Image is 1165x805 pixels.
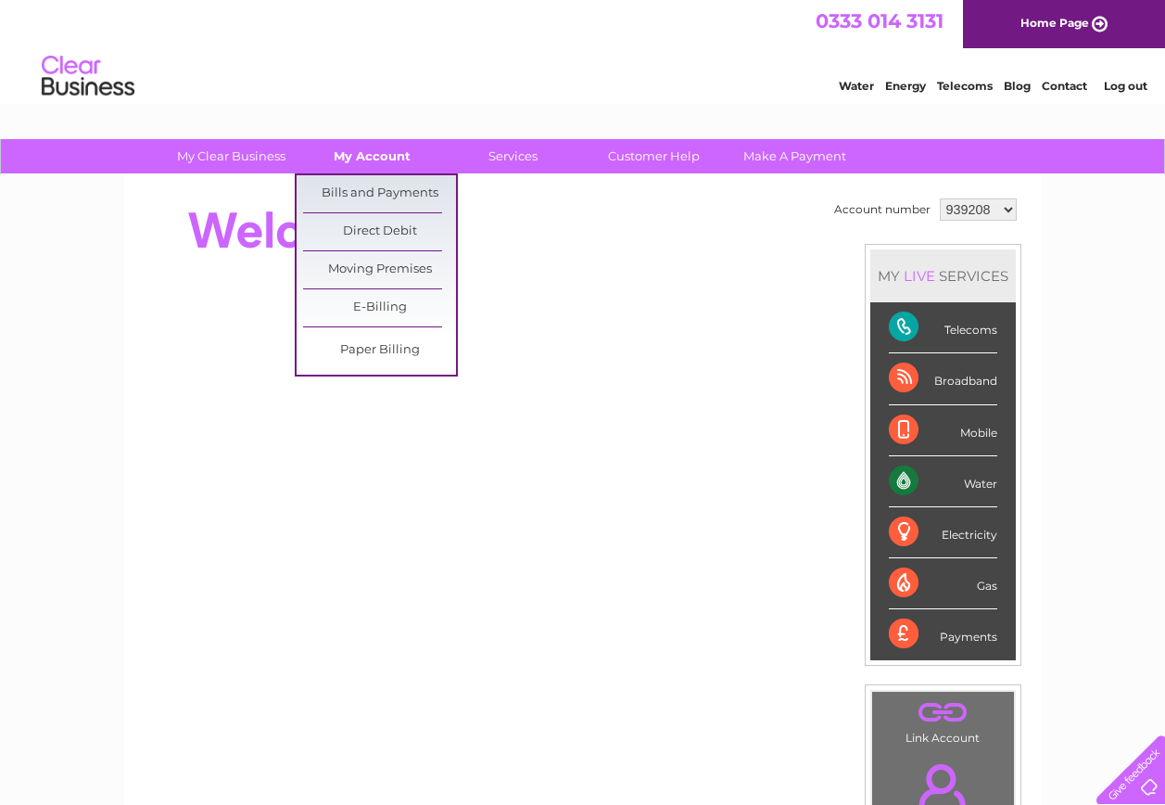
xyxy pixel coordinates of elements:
a: Make A Payment [718,139,871,173]
a: Telecoms [937,79,993,93]
a: My Account [296,139,449,173]
div: Water [889,456,997,507]
a: E-Billing [303,289,456,326]
a: Blog [1004,79,1031,93]
div: Broadband [889,353,997,404]
div: Mobile [889,405,997,456]
a: Customer Help [577,139,730,173]
a: Energy [885,79,926,93]
div: Clear Business is a trading name of Verastar Limited (registered in [GEOGRAPHIC_DATA] No. 3667643... [146,10,1021,90]
a: Direct Debit [303,213,456,250]
div: MY SERVICES [870,249,1016,302]
a: Bills and Payments [303,175,456,212]
a: Water [839,79,874,93]
td: Account number [829,194,935,225]
a: Log out [1104,79,1147,93]
a: Services [437,139,589,173]
div: Gas [889,558,997,609]
a: 0333 014 3131 [816,9,943,32]
a: . [877,696,1009,729]
a: Contact [1042,79,1087,93]
td: Link Account [871,691,1015,749]
div: Telecoms [889,302,997,353]
a: Moving Premises [303,251,456,288]
img: logo.png [41,48,135,105]
a: My Clear Business [155,139,308,173]
div: LIVE [900,267,939,285]
div: Payments [889,609,997,659]
div: Electricity [889,507,997,558]
a: Paper Billing [303,332,456,369]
